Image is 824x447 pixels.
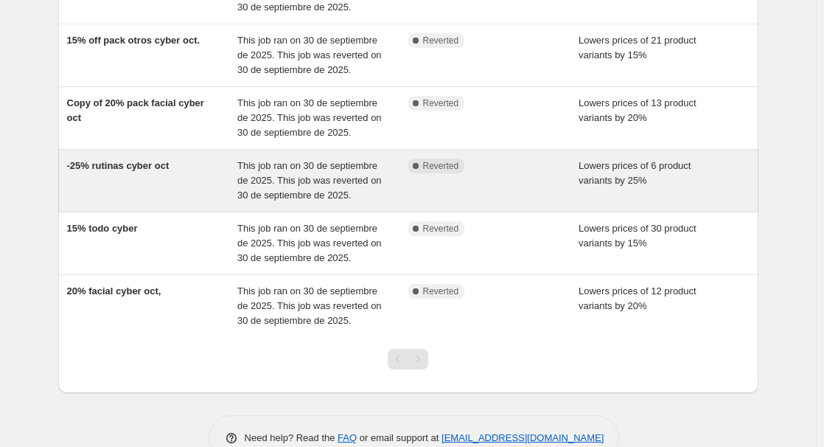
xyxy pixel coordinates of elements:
[579,285,696,311] span: Lowers prices of 12 product variants by 20%
[579,223,696,249] span: Lowers prices of 30 product variants by 15%
[388,349,428,370] nav: Pagination
[67,35,200,46] span: 15% off pack otros cyber oct.
[441,432,604,443] a: [EMAIL_ADDRESS][DOMAIN_NAME]
[579,160,691,186] span: Lowers prices of 6 product variants by 25%
[579,97,696,123] span: Lowers prices of 13 product variants by 20%
[423,223,459,235] span: Reverted
[357,432,441,443] span: or email support at
[423,285,459,297] span: Reverted
[237,97,382,138] span: This job ran on 30 de septiembre de 2025. This job was reverted on 30 de septiembre de 2025.
[67,285,161,297] span: 20% facial cyber oct,
[237,35,382,75] span: This job ran on 30 de septiembre de 2025. This job was reverted on 30 de septiembre de 2025.
[67,160,170,171] span: -25% rutinas cyber oct
[237,160,382,201] span: This job ran on 30 de septiembre de 2025. This job was reverted on 30 de septiembre de 2025.
[579,35,696,60] span: Lowers prices of 21 product variants by 15%
[237,223,382,263] span: This job ran on 30 de septiembre de 2025. This job was reverted on 30 de septiembre de 2025.
[423,35,459,46] span: Reverted
[338,432,357,443] a: FAQ
[423,97,459,109] span: Reverted
[423,160,459,172] span: Reverted
[67,97,204,123] span: Copy of 20% pack facial cyber oct
[67,223,138,234] span: 15% todo cyber
[245,432,338,443] span: Need help? Read the
[237,285,382,326] span: This job ran on 30 de septiembre de 2025. This job was reverted on 30 de septiembre de 2025.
